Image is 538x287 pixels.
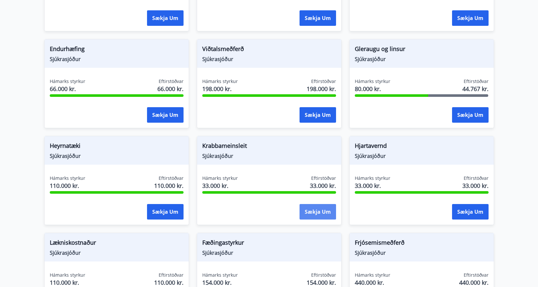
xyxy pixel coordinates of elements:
[462,181,489,190] span: 33.000 kr.
[300,10,336,26] button: Sækja um
[50,152,184,159] span: Sjúkrasjóður
[159,78,184,85] span: Eftirstöðvar
[355,45,489,56] span: Gleraugu og linsur
[452,10,489,26] button: Sækja um
[50,238,184,249] span: Lækniskostnaður
[154,181,184,190] span: 110.000 kr.
[355,56,489,63] span: Sjúkrasjóður
[202,175,238,181] span: Hámarks styrkur
[464,78,489,85] span: Eftirstöðvar
[355,272,390,278] span: Hámarks styrkur
[50,85,85,93] span: 66.000 kr.
[355,238,489,249] span: Frjósemismeðferð
[355,85,390,93] span: 80.000 kr.
[202,278,238,287] span: 154.000 kr.
[307,278,336,287] span: 154.000 kr.
[355,78,390,85] span: Hámarks styrkur
[300,204,336,220] button: Sækja um
[154,278,184,287] span: 110.000 kr.
[311,272,336,278] span: Eftirstöðvar
[157,85,184,93] span: 66.000 kr.
[452,107,489,123] button: Sækja um
[459,278,489,287] span: 440.000 kr.
[300,107,336,123] button: Sækja um
[202,272,238,278] span: Hámarks styrkur
[202,141,336,152] span: Krabbameinsleit
[464,175,489,181] span: Eftirstöðvar
[202,56,336,63] span: Sjúkrasjóður
[50,181,85,190] span: 110.000 kr.
[464,272,489,278] span: Eftirstöðvar
[355,141,489,152] span: Hjartavernd
[202,85,238,93] span: 198.000 kr.
[50,175,85,181] span: Hámarks styrkur
[147,107,184,123] button: Sækja um
[50,249,184,256] span: Sjúkrasjóður
[310,181,336,190] span: 33.000 kr.
[50,278,85,287] span: 110.000 kr.
[355,152,489,159] span: Sjúkrasjóður
[355,249,489,256] span: Sjúkrasjóður
[311,78,336,85] span: Eftirstöðvar
[50,272,85,278] span: Hámarks styrkur
[202,249,336,256] span: Sjúkrasjóður
[355,278,390,287] span: 440.000 kr.
[202,181,238,190] span: 33.000 kr.
[202,45,336,56] span: Viðtalsmeðferð
[202,238,336,249] span: Fæðingastyrkur
[50,45,184,56] span: Endurhæfing
[462,85,489,93] span: 44.767 kr.
[50,56,184,63] span: Sjúkrasjóður
[452,204,489,220] button: Sækja um
[147,10,184,26] button: Sækja um
[159,272,184,278] span: Eftirstöðvar
[50,78,85,85] span: Hámarks styrkur
[202,78,238,85] span: Hámarks styrkur
[307,85,336,93] span: 198.000 kr.
[159,175,184,181] span: Eftirstöðvar
[355,181,390,190] span: 33.000 kr.
[202,152,336,159] span: Sjúkrasjóður
[311,175,336,181] span: Eftirstöðvar
[50,141,184,152] span: Heyrnatæki
[147,204,184,220] button: Sækja um
[355,175,390,181] span: Hámarks styrkur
